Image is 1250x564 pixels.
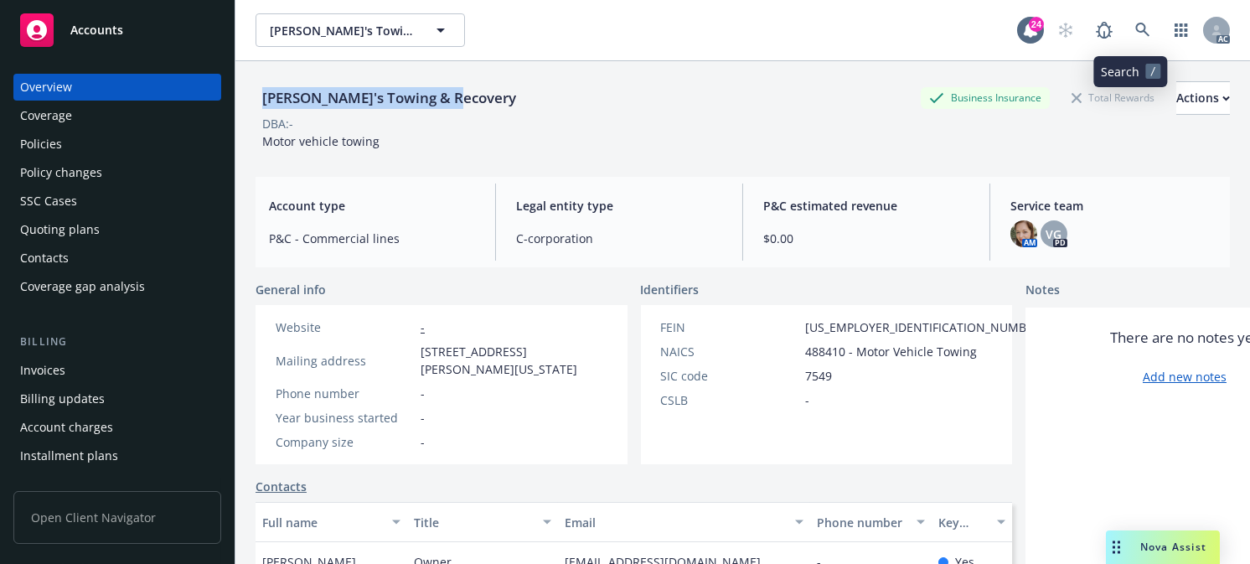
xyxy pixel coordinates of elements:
span: Legal entity type [516,197,722,215]
div: Invoices [20,357,65,384]
a: Invoices [13,357,221,384]
div: Key contact [938,514,987,531]
div: Quoting plans [20,216,100,243]
span: Identifiers [641,281,700,298]
span: Motor vehicle towing [262,133,380,149]
div: Coverage gap analysis [20,273,145,300]
img: photo [1010,220,1037,247]
div: SIC code [661,367,799,385]
div: Policies [20,131,62,158]
div: Website [276,318,414,336]
span: [PERSON_NAME]'s Towing & Recovery [270,22,415,39]
span: 488410 - Motor Vehicle Towing [806,343,978,360]
button: [PERSON_NAME]'s Towing & Recovery [256,13,465,47]
div: Email [565,514,785,531]
a: Accounts [13,7,221,54]
div: Total Rewards [1063,87,1163,108]
span: P&C estimated revenue [763,197,969,215]
div: NAICS [661,343,799,360]
button: Key contact [932,502,1012,542]
a: Quoting plans [13,216,221,243]
span: Open Client Navigator [13,491,221,544]
a: Coverage [13,102,221,129]
a: Contacts [256,478,307,495]
div: Full name [262,514,382,531]
a: Installment plans [13,442,221,469]
a: Start snowing [1049,13,1082,47]
div: SSC Cases [20,188,77,215]
span: - [806,391,810,409]
a: SSC Cases [13,188,221,215]
div: Billing [13,334,221,350]
div: Installment plans [20,442,118,469]
span: Account type [269,197,475,215]
div: 24 [1029,17,1044,32]
a: Policy changes [13,159,221,186]
button: Actions [1176,81,1230,115]
div: Overview [20,74,72,101]
a: Switch app [1165,13,1198,47]
span: Notes [1025,281,1060,301]
a: Account charges [13,414,221,441]
div: Phone number [276,385,414,402]
button: Title [407,502,559,542]
div: Mailing address [276,352,414,370]
a: Contacts [13,245,221,272]
span: Service team [1010,197,1216,215]
span: - [421,385,425,402]
div: Actions [1176,82,1230,114]
div: Drag to move [1106,530,1127,564]
div: Policy changes [20,159,102,186]
div: Billing updates [20,385,105,412]
div: CSLB [661,391,799,409]
span: 7549 [806,367,833,385]
div: FEIN [661,318,799,336]
div: Company size [276,433,414,451]
div: Account charges [20,414,113,441]
div: Title [414,514,534,531]
span: [US_EMPLOYER_IDENTIFICATION_NUMBER] [806,318,1046,336]
button: Phone number [810,502,931,542]
span: P&C - Commercial lines [269,230,475,247]
a: Search [1126,13,1160,47]
span: General info [256,281,326,298]
div: Year business started [276,409,414,427]
span: VG [1046,225,1062,243]
div: DBA: - [262,115,293,132]
div: Business Insurance [921,87,1050,108]
span: Nova Assist [1140,540,1206,554]
a: Add new notes [1143,368,1227,385]
span: $0.00 [763,230,969,247]
div: Coverage [20,102,72,129]
button: Full name [256,502,407,542]
span: Accounts [70,23,123,37]
span: - [421,433,425,451]
a: Coverage gap analysis [13,273,221,300]
a: - [421,319,425,335]
div: Phone number [817,514,906,531]
span: C-corporation [516,230,722,247]
a: Report a Bug [1087,13,1121,47]
div: Contacts [20,245,69,272]
a: Billing updates [13,385,221,412]
a: Policies [13,131,221,158]
div: [PERSON_NAME]'s Towing & Recovery [256,87,523,109]
button: Email [558,502,810,542]
span: [STREET_ADDRESS][PERSON_NAME][US_STATE] [421,343,607,378]
span: - [421,409,425,427]
button: Nova Assist [1106,530,1220,564]
a: Overview [13,74,221,101]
